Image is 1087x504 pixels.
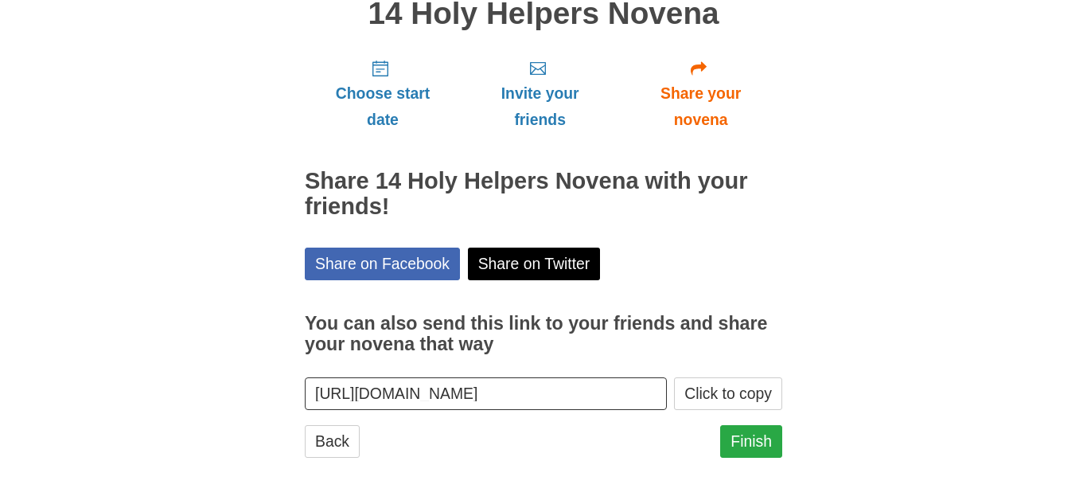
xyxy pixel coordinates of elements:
a: Invite your friends [461,46,619,141]
h3: You can also send this link to your friends and share your novena that way [305,314,782,354]
h2: Share 14 Holy Helpers Novena with your friends! [305,169,782,220]
a: Choose start date [305,46,461,141]
a: Share your novena [619,46,782,141]
span: Invite your friends [477,80,603,133]
span: Choose start date [321,80,445,133]
a: Share on Twitter [468,248,601,280]
a: Share on Facebook [305,248,460,280]
span: Share your novena [635,80,766,133]
a: Back [305,425,360,458]
a: Finish [720,425,782,458]
button: Click to copy [674,377,782,410]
